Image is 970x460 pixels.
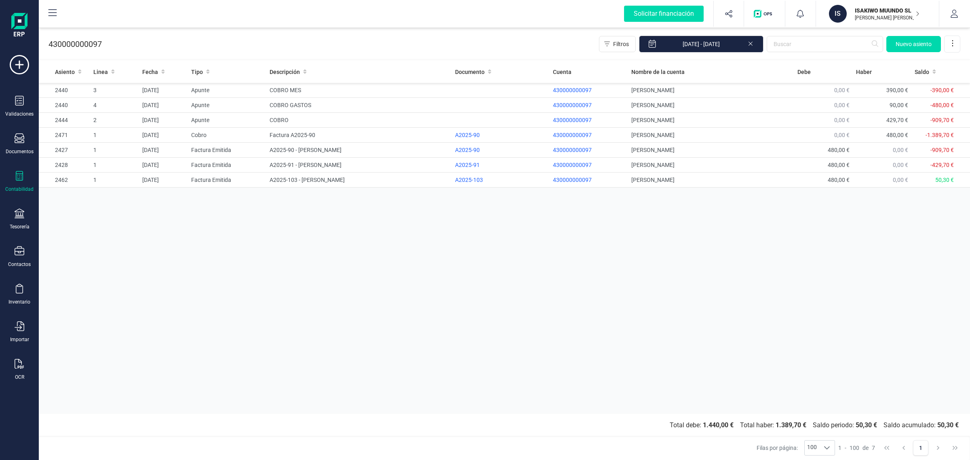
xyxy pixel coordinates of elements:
span: -429,70 € [930,162,954,168]
td: COBRO GASTOS [266,98,452,113]
span: Nuevo asiento [896,40,932,48]
span: 390,00 € [886,87,908,93]
span: 480,00 € [828,147,850,153]
div: A2025-103 [455,176,546,184]
span: 100 [805,441,819,455]
td: [DATE] [139,173,188,188]
button: Last Page [947,440,963,456]
span: Cuenta [553,68,571,76]
span: Documento [455,68,485,76]
span: -480,00 € [930,102,954,108]
button: First Page [879,440,894,456]
span: 100 [850,444,859,452]
td: [PERSON_NAME] [628,113,794,128]
span: 0,00 € [834,102,850,108]
b: 50,30 € [856,421,877,429]
p: ISAKIWO MUUNDO SL [855,6,919,15]
button: Logo de OPS [749,1,780,27]
span: 430000000097 [553,132,592,138]
button: Solicitar financiación [614,1,713,27]
td: Cobro [188,128,266,143]
td: [PERSON_NAME] [628,128,794,143]
div: Contactos [8,261,31,268]
span: 0,00 € [893,147,908,153]
td: [DATE] [139,158,188,173]
div: A2025-90 [455,131,546,139]
span: 7 [872,444,875,452]
span: Filtros [613,40,629,48]
button: Nuevo asiento [886,36,941,52]
td: 1 [90,173,139,188]
div: Contabilidad [5,186,34,192]
td: [PERSON_NAME] [628,98,794,113]
td: 2462 [39,173,90,188]
span: 0,00 € [893,177,908,183]
span: Fecha [142,68,158,76]
div: Inventario [8,299,30,305]
div: OCR [15,374,24,380]
td: 2440 [39,98,90,113]
span: Saldo periodo: [810,420,880,430]
div: Filas por página: [757,440,835,456]
span: 430000000097 [553,147,592,153]
span: 430000000097 [553,117,592,123]
td: A2025-103 - [PERSON_NAME] [266,173,452,188]
td: 2427 [39,143,90,158]
span: Descripción [270,68,300,76]
span: -909,70 € [930,147,954,153]
td: 3 [90,83,139,98]
span: 0,00 € [893,162,908,168]
td: 2440 [39,83,90,98]
td: [DATE] [139,98,188,113]
span: 480,00 € [828,177,850,183]
td: 2 [90,113,139,128]
td: Apunte [188,83,266,98]
span: 90,00 € [890,102,908,108]
td: 1 [90,143,139,158]
span: Linea [93,68,108,76]
td: 2428 [39,158,90,173]
p: 430000000097 [48,38,102,50]
b: 1.389,70 € [776,421,806,429]
input: Buscar [767,36,883,52]
td: 2444 [39,113,90,128]
span: 430000000097 [553,162,592,168]
span: Tipo [191,68,203,76]
div: Importar [10,336,29,343]
td: 4 [90,98,139,113]
img: Logo de OPS [754,10,775,18]
span: -390,00 € [930,87,954,93]
span: Saldo [915,68,929,76]
div: Documentos [6,148,34,155]
span: 480,00 € [828,162,850,168]
b: 1.440,00 € [703,421,734,429]
td: 2471 [39,128,90,143]
span: 0,00 € [834,132,850,138]
div: A2025-90 [455,146,546,154]
td: Factura A2025-90 [266,128,452,143]
button: Page 1 [913,440,928,456]
td: [DATE] [139,113,188,128]
td: A2025-91 - [PERSON_NAME] [266,158,452,173]
span: Asiento [55,68,75,76]
span: 429,70 € [886,117,908,123]
span: Haber [856,68,872,76]
span: de [862,444,869,452]
div: Validaciones [5,111,34,117]
span: 0,00 € [834,87,850,93]
td: [PERSON_NAME] [628,143,794,158]
div: Solicitar financiación [624,6,704,22]
img: Logo Finanedi [11,13,27,39]
button: Next Page [930,440,946,456]
td: Factura Emitida [188,143,266,158]
td: Apunte [188,113,266,128]
td: [DATE] [139,128,188,143]
div: A2025-91 [455,161,546,169]
div: IS [829,5,847,23]
td: [PERSON_NAME] [628,173,794,188]
p: [PERSON_NAME] [PERSON_NAME] [855,15,919,21]
td: COBRO MES [266,83,452,98]
span: 50,30 € [935,177,954,183]
div: Tesorería [10,224,30,230]
td: [DATE] [139,83,188,98]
